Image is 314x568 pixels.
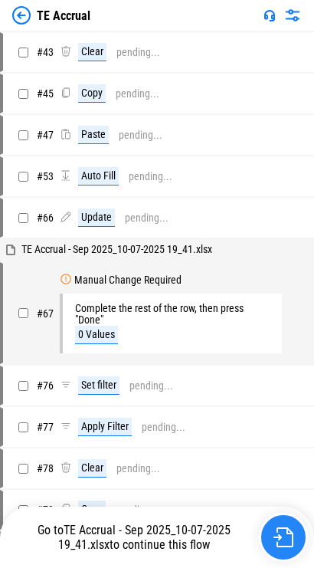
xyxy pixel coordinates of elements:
img: Back [12,6,31,25]
div: pending... [129,171,172,182]
div: Apply Filter [78,418,132,436]
div: TE Accrual [37,8,90,23]
span: # 77 [37,421,54,433]
span: TE Accrual - Sep 2025_10-07-2025 19_41.xlsx [58,523,231,552]
span: # 47 [37,129,54,141]
div: pending... [129,380,173,392]
span: # 76 [37,379,54,392]
div: 0 Values [75,326,118,344]
div: Clear [78,459,106,478]
span: # 43 [37,46,54,58]
div: Manual Change Required [74,274,182,286]
img: Go to file [273,527,293,547]
div: Paste [78,126,109,144]
div: Go to to continue this flow [9,523,259,552]
img: Settings menu [283,6,302,25]
div: Complete the rest of the row, then press "Done" [75,303,266,326]
div: Auto Fill [78,167,119,186]
span: # 67 [37,307,54,320]
span: # 79 [37,504,54,516]
span: TE Accrual - Sep 2025_10-07-2025 19_41.xlsx [21,243,212,255]
div: pending... [125,212,168,224]
div: pending... [116,504,159,516]
div: pending... [119,130,162,141]
span: # 45 [37,87,54,100]
div: Clear [78,43,106,61]
span: # 78 [37,462,54,474]
img: Support [263,9,276,21]
div: Copy [78,84,106,103]
div: Set filter [78,376,119,395]
span: # 66 [37,212,54,224]
div: pending... [116,463,160,474]
div: Copy [78,501,106,519]
div: pending... [116,47,160,58]
span: # 53 [37,170,54,182]
div: pending... [142,422,185,433]
div: Update [78,208,115,227]
div: pending... [116,88,159,100]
